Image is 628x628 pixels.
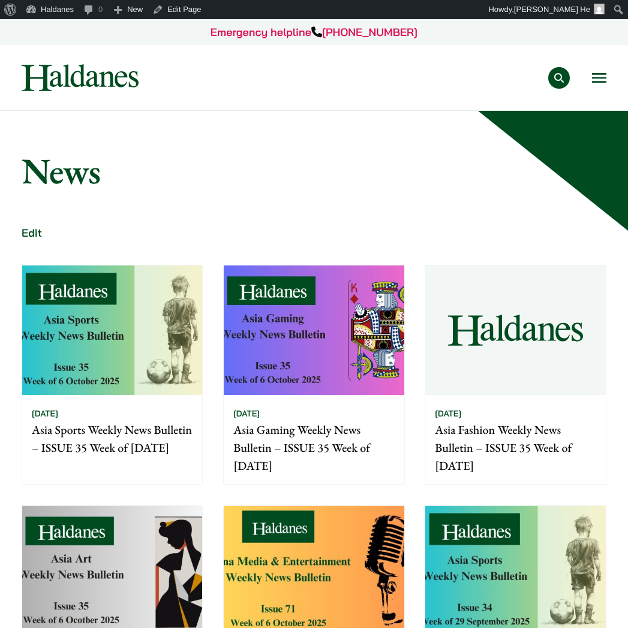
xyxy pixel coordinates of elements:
button: Open menu [592,73,606,83]
a: [DATE] Asia Gaming Weekly News Bulletin – ISSUE 35 Week of [DATE] [223,265,404,485]
p: Asia Fashion Weekly News Bulletin – ISSUE 35 Week of [DATE] [435,421,596,475]
span: [PERSON_NAME] He [514,5,590,14]
time: [DATE] [233,408,260,419]
a: [DATE] Asia Fashion Weekly News Bulletin – ISSUE 35 Week of [DATE] [425,265,606,485]
time: [DATE] [32,408,58,419]
a: [DATE] Asia Sports Weekly News Bulletin – ISSUE 35 Week of [DATE] [22,265,203,485]
p: Asia Gaming Weekly News Bulletin – ISSUE 35 Week of [DATE] [233,421,394,475]
h1: News [22,149,606,192]
p: Asia Sports Weekly News Bulletin – ISSUE 35 Week of [DATE] [32,421,193,457]
img: Logo of Haldanes [22,64,139,91]
a: Edit [22,226,42,240]
time: [DATE] [435,408,461,419]
a: Emergency helpline[PHONE_NUMBER] [211,25,417,39]
button: Search [548,67,570,89]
